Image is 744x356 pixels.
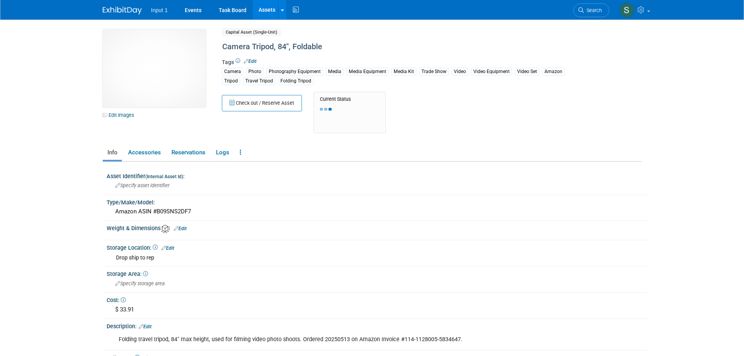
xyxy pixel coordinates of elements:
div: Type/Make/Model: [107,197,648,206]
span: Specify asset identifier [115,182,169,188]
div: Photography Equipment [266,68,323,76]
div: Travel Tripod [243,77,275,85]
div: Media Equipment [346,68,389,76]
a: Info [103,146,122,159]
span: Capital Asset (Single-Unit) [222,28,281,36]
div: Tags [222,58,577,91]
button: Check out / Reserve Asset [222,95,302,111]
a: Edit Images [103,110,137,120]
span: Drop ship to rep [116,254,154,261]
div: Photo [246,68,264,76]
div: Video Set [515,68,539,76]
div: Folding travel tripod, 84" max height, used for filming video photo shoots. Ordered 20250513 on A... [113,332,546,347]
div: Camera Tripod, 84", Foldable [219,40,577,54]
div: Amazon ASIN #B09SNS2DF7 [112,206,642,218]
div: $ 33.91 [112,304,642,316]
div: Trade Show [419,68,449,76]
div: Weight & Dimensions [107,222,648,233]
a: Edit [161,245,174,251]
img: Susan Stout [619,3,634,18]
small: (Internal Asset Id) [145,174,183,179]
a: Accessories [123,146,165,159]
div: Camera [222,68,243,76]
a: Logs [211,146,234,159]
div: Asset Identifier : [107,170,648,180]
div: Video Equipment [471,68,512,76]
a: Edit [139,324,152,329]
img: ExhibitDay [103,7,142,14]
div: Amazon [542,68,565,76]
div: Folding Tripod [278,77,314,85]
div: Storage Location: [107,242,648,252]
div: Current Status [320,96,380,102]
div: Tripod [222,77,240,85]
a: Edit [244,59,257,64]
span: Storage Area: [107,271,148,277]
span: Specify storage area [115,281,165,286]
img: View Images [103,29,206,107]
div: Media Kit [391,68,416,76]
div: Video [451,68,468,76]
img: Asset Weight and Dimensions [161,225,170,233]
div: Media [326,68,344,76]
span: Search [584,7,602,13]
a: Edit [174,226,187,231]
a: Reservations [167,146,210,159]
div: Description: [107,320,648,331]
img: loading... [320,108,332,111]
span: Input 1 [151,7,168,13]
div: Cost: [107,294,648,304]
a: Search [573,4,609,17]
